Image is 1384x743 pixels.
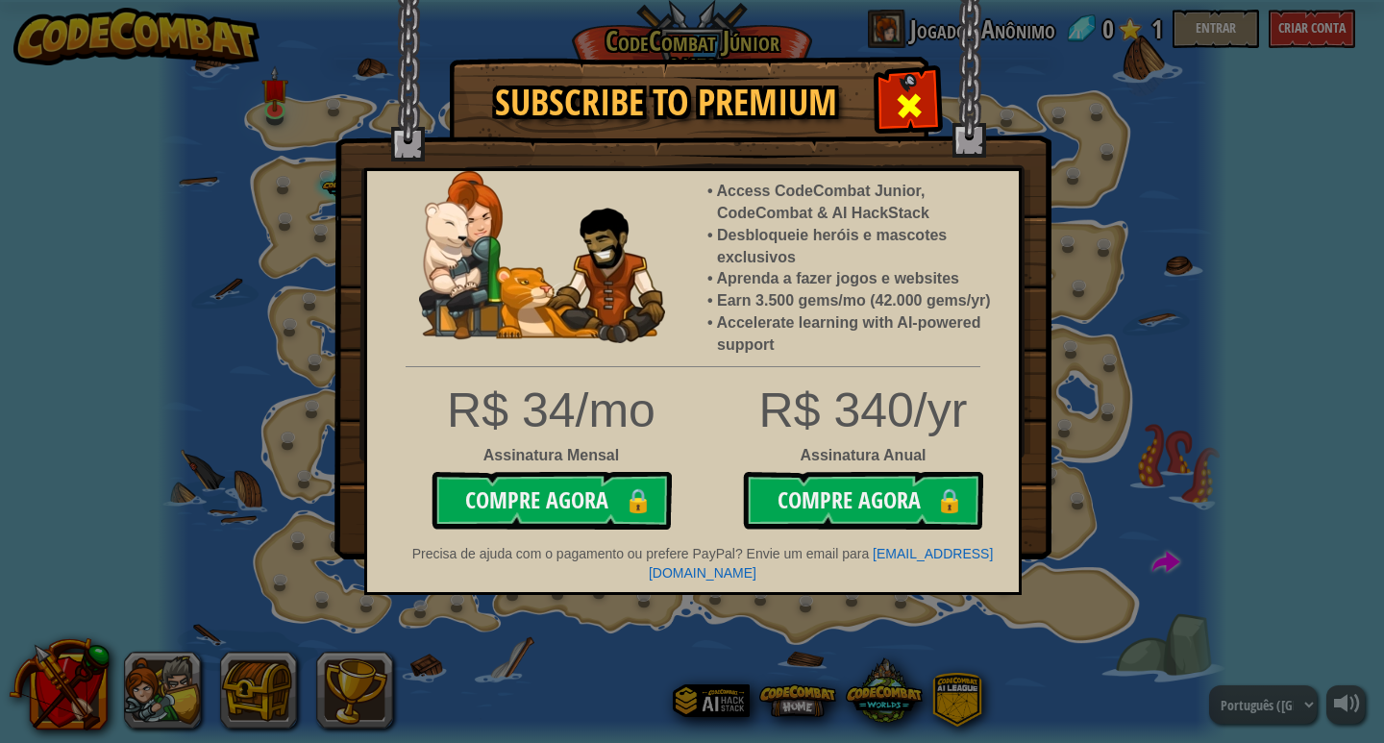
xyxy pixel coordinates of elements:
li: Access CodeCombat Junior, CodeCombat & AI HackStack [717,181,1000,225]
li: Earn 3.500 gems/mo (42.000 gems/yr) [717,290,1000,312]
li: Aprenda a fazer jogos e websites [717,268,1000,290]
li: Accelerate learning with AI-powered support [717,312,1000,357]
span: Precisa de ajuda com o pagamento ou prefere PayPal? Envie um email para [412,546,870,561]
div: R$ 34/mo [424,377,679,445]
div: Assinatura Mensal [424,445,679,467]
div: Assinatura Anual [353,445,1033,467]
h1: Subscribe to Premium [469,83,863,123]
li: Desbloqueie heróis e mascotes exclusivos [717,225,1000,269]
div: R$ 340/yr [353,377,1033,445]
img: anya-and-nando-pet.webp [419,171,665,343]
button: Compre Agora🔒 [432,472,672,530]
button: Compre Agora🔒 [743,472,983,530]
